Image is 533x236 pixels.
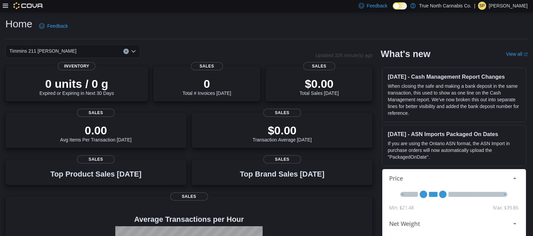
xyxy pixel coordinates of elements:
[489,2,528,10] p: [PERSON_NAME]
[388,73,521,80] h3: [DATE] - Cash Management Report Changes
[299,77,338,96] div: Total Sales [DATE]
[303,62,335,70] span: Sales
[506,51,528,57] a: View allExternal link
[5,17,32,31] h1: Home
[381,49,430,59] h2: What's new
[263,155,301,163] span: Sales
[39,77,114,96] div: Expired or Expiring in Next 30 Days
[77,109,115,117] span: Sales
[253,124,312,142] div: Transaction Average [DATE]
[474,2,475,10] p: |
[170,192,208,201] span: Sales
[39,77,114,90] p: 0 units / 0 g
[479,2,485,10] span: SP
[36,19,70,33] a: Feedback
[131,49,136,54] button: Open list of options
[388,140,521,160] p: If you are using the Ontario ASN format, the ASN Import in purchase orders will now automatically...
[182,77,231,90] p: 0
[253,124,312,137] p: $0.00
[524,52,528,56] svg: External link
[299,77,338,90] p: $0.00
[316,53,373,58] p: Updated 326 minute(s) ago
[60,124,131,142] div: Avg Items Per Transaction [DATE]
[388,83,521,116] p: When closing the safe and making a bank deposit in the same transaction, this used to show as one...
[50,170,141,178] h3: Top Product Sales [DATE]
[182,77,231,96] div: Total # Invoices [DATE]
[191,62,223,70] span: Sales
[388,131,521,137] h3: [DATE] - ASN Imports Packaged On Dates
[478,2,486,10] div: Sarah Pieterse
[9,47,77,55] span: Timmins 211 [PERSON_NAME]
[393,2,407,9] input: Dark Mode
[47,23,68,29] span: Feedback
[240,170,325,178] h3: Top Brand Sales [DATE]
[58,62,95,70] span: Inventory
[419,2,471,10] p: True North Cannabis Co.
[60,124,131,137] p: 0.00
[13,2,43,9] img: Cova
[123,49,129,54] button: Clear input
[77,155,115,163] span: Sales
[11,215,367,224] h4: Average Transactions per Hour
[263,109,301,117] span: Sales
[367,2,387,9] span: Feedback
